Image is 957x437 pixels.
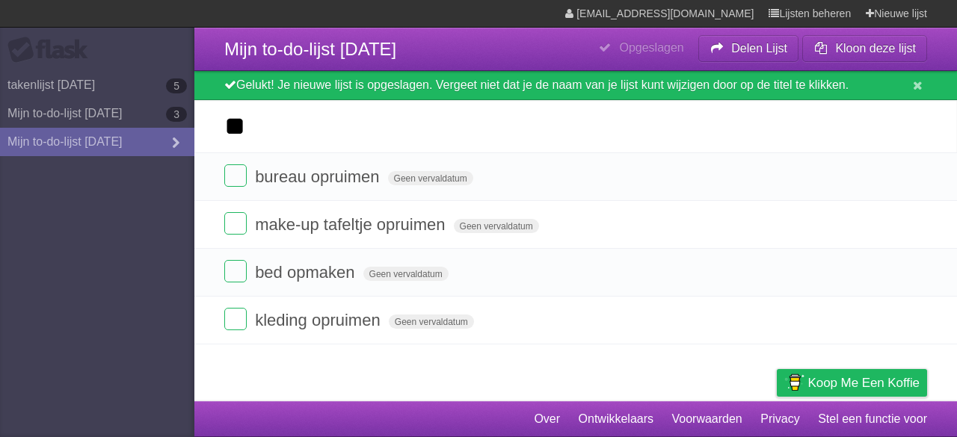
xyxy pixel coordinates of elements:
[395,317,468,327] font: Geen vervaldatum
[255,311,381,329] font: kleding opruimen
[874,7,927,19] font: Nieuwe lijst
[731,42,787,55] font: Delen Lijst
[369,269,443,279] font: Geen vervaldatum
[224,39,396,59] font: Mijn to-do-lijst [DATE]
[784,370,804,395] img: Koop me een koffie
[818,412,927,425] font: Stel een functie voor
[534,412,560,425] font: Over
[579,412,653,425] font: Ontwikkelaars
[255,215,445,234] font: make-up tafeltje opruimen
[619,41,683,54] font: Opgeslagen
[760,405,799,433] a: Privacy
[835,42,916,55] font: Kloon deze lijst
[394,173,467,184] font: Geen vervaldatum
[173,80,179,92] font: 5
[760,412,799,425] font: Privacy
[7,78,95,91] font: takenlijst [DATE]
[7,107,123,120] font: Mijn to-do-lijst [DATE]
[818,405,927,433] a: Stel een functie voor
[576,7,754,19] font: [EMAIL_ADDRESS][DOMAIN_NAME]
[224,212,247,235] label: Klaar
[698,35,798,62] button: Delen Lijst
[236,78,849,91] font: Gelukt! Je nieuwe lijst is opgeslagen. Vergeet niet dat je de naam van je lijst kunt wijzigen doo...
[224,164,247,187] label: Klaar
[671,412,742,425] font: Voorwaarden
[777,369,927,397] a: Koop me een koffie
[779,7,851,19] font: Lijsten beheren
[7,135,123,148] font: Mijn to-do-lijst [DATE]
[224,260,247,282] label: Klaar
[808,376,920,390] font: Koop me een koffie
[173,108,179,120] font: 3
[534,405,560,433] a: Over
[671,405,742,433] a: Voorwaarden
[579,405,653,433] a: Ontwikkelaars
[802,35,927,62] button: Kloon deze lijst
[255,167,379,186] font: bureau opruimen
[255,263,354,282] font: bed opmaken
[224,308,247,330] label: Klaar
[460,221,533,232] font: Geen vervaldatum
